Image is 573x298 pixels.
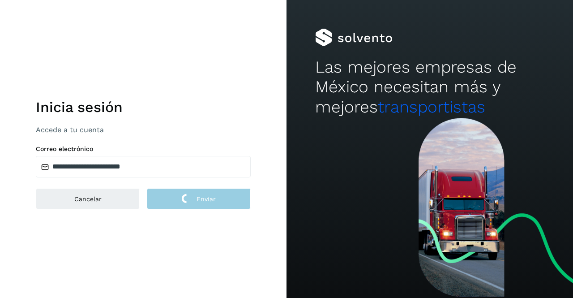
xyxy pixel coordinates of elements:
[74,196,102,202] span: Cancelar
[36,99,251,116] h1: Inicia sesión
[378,97,485,117] span: transportistas
[147,188,251,209] button: Enviar
[197,196,216,202] span: Enviar
[36,125,251,134] p: Accede a tu cuenta
[36,145,251,153] label: Correo electrónico
[315,57,544,117] h2: Las mejores empresas de México necesitan más y mejores
[36,188,140,209] button: Cancelar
